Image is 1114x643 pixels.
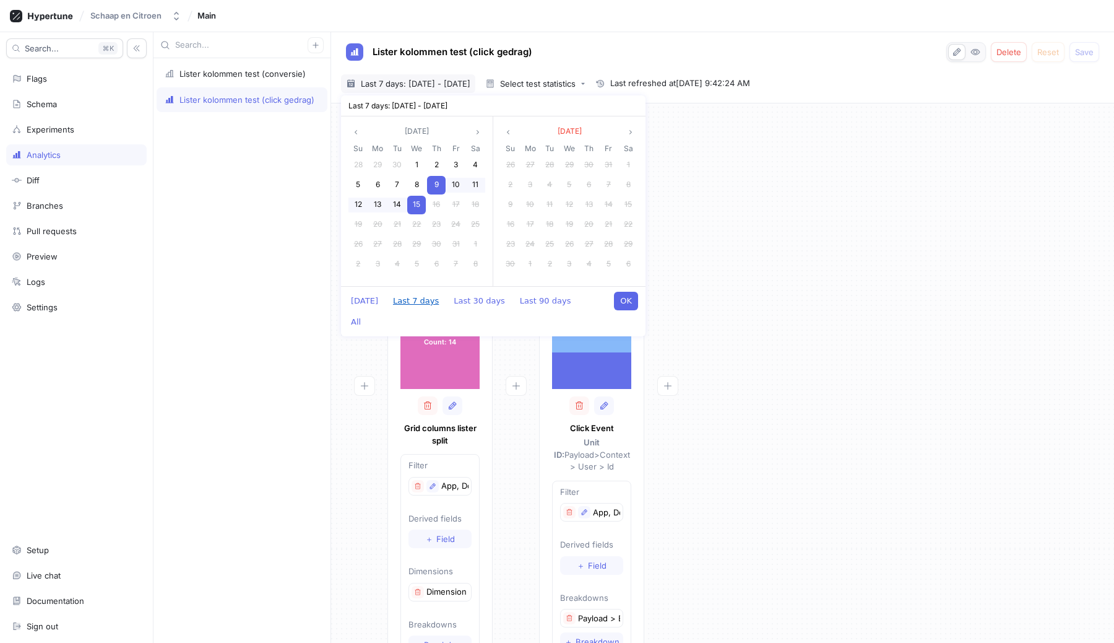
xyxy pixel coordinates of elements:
[408,530,472,548] button: ＋Field
[514,292,577,310] button: Last 90 days
[540,235,559,255] div: 25 Nov 2025
[540,156,559,175] div: 28
[579,155,599,175] div: 30 Oct 2025
[447,196,465,214] div: 17
[368,175,388,195] div: 06 Oct 2025
[526,160,535,169] span: 27
[432,239,441,248] span: 30
[540,215,559,235] div: 18 Nov 2025
[508,180,512,189] span: 2
[179,95,314,105] div: Lister kolommen test (click gedrag)
[579,235,599,255] div: 27 Nov 2025
[501,255,520,274] div: 30 Nov 2025
[197,11,216,20] span: Main
[407,156,426,175] div: 1
[619,196,637,214] div: 15
[407,255,427,274] div: 05 Nov 2025
[619,176,637,195] div: 8
[540,196,559,214] div: 11
[27,596,84,606] div: Documentation
[349,156,368,175] div: 28
[413,199,420,209] span: 15
[565,239,574,248] span: 26
[368,235,388,255] div: 27 Oct 2025
[427,196,446,214] div: 16
[175,39,308,51] input: Search...
[349,176,368,195] div: 5
[349,255,368,274] div: 2
[506,239,515,248] span: 23
[607,180,611,189] span: 7
[526,199,534,209] span: 10
[426,175,446,195] div: 09 Oct 2025
[90,11,162,21] div: Schaap en Citroen
[447,292,511,310] button: Last 30 days
[991,42,1027,62] button: Delete
[474,239,477,248] span: 1
[407,235,427,255] div: 29 Oct 2025
[525,239,535,248] span: 24
[427,255,446,274] div: 6
[447,176,465,195] div: 10
[474,128,481,136] svg: angle right
[446,175,466,195] div: 10 Oct 2025
[388,216,407,234] div: 21
[427,176,446,195] div: 9
[585,199,593,209] span: 13
[407,215,427,235] div: 22 Oct 2025
[540,255,559,274] div: 2
[465,235,485,255] div: 01 Nov 2025
[599,195,619,215] div: 14 Nov 2025
[426,155,446,175] div: 02 Oct 2025
[373,239,382,248] span: 27
[521,255,540,274] div: 1
[426,235,446,255] div: 30 Oct 2025
[540,176,559,195] div: 4
[580,255,598,274] div: 4
[466,235,485,254] div: 1
[579,195,599,215] div: 13 Nov 2025
[393,199,401,209] span: 14
[407,255,426,274] div: 5
[618,255,638,274] div: 06 Dec 2025
[387,255,407,274] div: 04 Nov 2025
[472,180,478,189] span: 11
[434,160,439,169] span: 2
[415,259,419,268] span: 5
[520,255,540,274] div: 01 Dec 2025
[436,535,455,543] span: Field
[452,180,460,189] span: 10
[546,219,553,229] span: 18
[605,199,613,209] span: 14
[415,180,419,189] span: 8
[446,195,466,215] div: 17 Oct 2025
[560,235,579,254] div: 26
[407,216,426,234] div: 22
[447,156,465,175] div: 3
[465,195,485,215] div: 18 Oct 2025
[559,155,579,175] div: 29 Oct 2025
[559,215,579,235] div: 19 Nov 2025
[553,124,587,139] button: [DATE]
[446,155,466,175] div: 03 Oct 2025
[368,235,387,254] div: 27
[560,196,579,214] div: 12
[407,155,427,175] div: 01 Oct 2025
[546,199,553,209] span: 11
[501,124,516,139] button: angle left
[529,259,532,268] span: 1
[599,156,618,175] div: 31
[520,235,540,255] div: 24 Nov 2025
[501,196,520,214] div: 9
[376,259,380,268] span: 3
[584,219,594,229] span: 20
[528,180,532,189] span: 3
[356,259,360,268] span: 2
[361,77,470,90] span: Last 7 days: [DATE] - [DATE]
[387,215,407,235] div: 21 Oct 2025
[566,219,573,229] span: 19
[387,292,445,310] button: Last 7 days
[521,216,540,234] div: 17
[355,199,362,209] span: 12
[618,155,638,175] div: 01 Nov 2025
